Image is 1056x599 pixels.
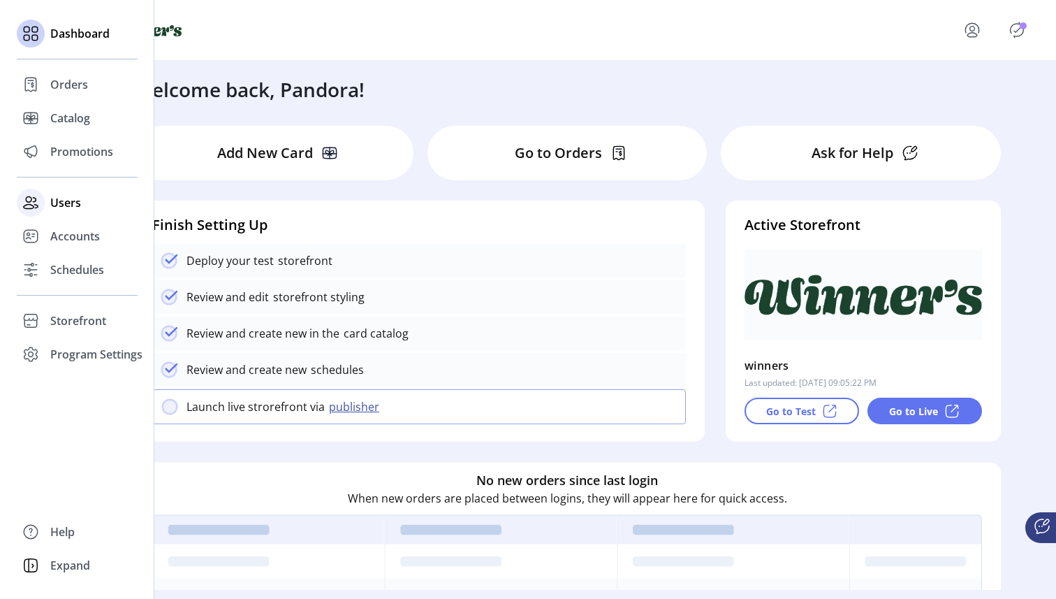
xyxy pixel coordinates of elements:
[745,377,877,389] p: Last updated: [DATE] 09:05:22 PM
[186,361,307,378] p: Review and create new
[186,398,325,415] p: Launch live strorefront via
[50,76,88,93] span: Orders
[134,75,365,104] h3: Welcome back, Pandora!
[186,289,269,305] p: Review and edit
[745,215,982,236] h4: Active Storefront
[50,25,110,42] span: Dashboard
[50,228,100,245] span: Accounts
[50,557,90,574] span: Expand
[766,404,816,419] p: Go to Test
[186,252,274,269] p: Deploy your test
[50,110,90,127] span: Catalog
[152,215,686,236] h4: Finish Setting Up
[944,13,1006,47] button: menu
[889,404,938,419] p: Go to Live
[325,398,388,415] button: publisher
[348,490,787,507] p: When new orders are placed between logins, they will appear here for quick access.
[1006,19,1028,41] button: Publisher Panel
[476,471,658,490] h6: No new orders since last login
[274,252,332,269] p: storefront
[50,143,113,160] span: Promotions
[745,354,789,377] p: winners
[50,524,75,540] span: Help
[217,143,313,164] p: Add New Card
[515,143,602,164] p: Go to Orders
[812,143,893,164] p: Ask for Help
[339,325,409,342] p: card catalog
[50,312,106,329] span: Storefront
[269,289,365,305] p: storefront styling
[307,361,364,378] p: schedules
[50,346,142,363] span: Program Settings
[186,325,339,342] p: Review and create new in the
[50,194,81,211] span: Users
[50,261,104,278] span: Schedules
